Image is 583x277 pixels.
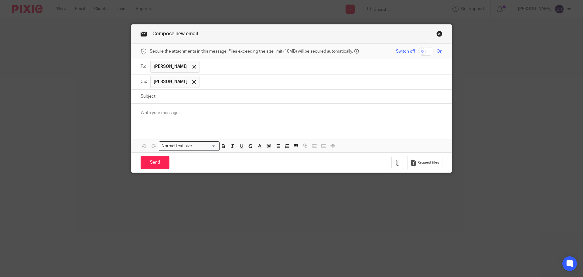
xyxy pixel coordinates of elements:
[141,64,147,70] label: To:
[159,141,220,151] div: Search for option
[141,79,147,85] label: Cc:
[194,143,216,149] input: Search for option
[407,156,442,169] button: Request files
[154,64,188,70] span: [PERSON_NAME]
[152,31,198,36] span: Compose new email
[150,48,353,54] span: Secure the attachments in this message. Files exceeding the size limit (10MB) will be secured aut...
[160,143,193,149] span: Normal text size
[154,79,188,85] span: [PERSON_NAME]
[437,48,442,54] span: On
[396,48,415,54] span: Switch off
[141,93,156,99] label: Subject:
[418,160,439,165] span: Request files
[436,31,442,39] a: Close this dialog window
[141,156,169,169] input: Send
